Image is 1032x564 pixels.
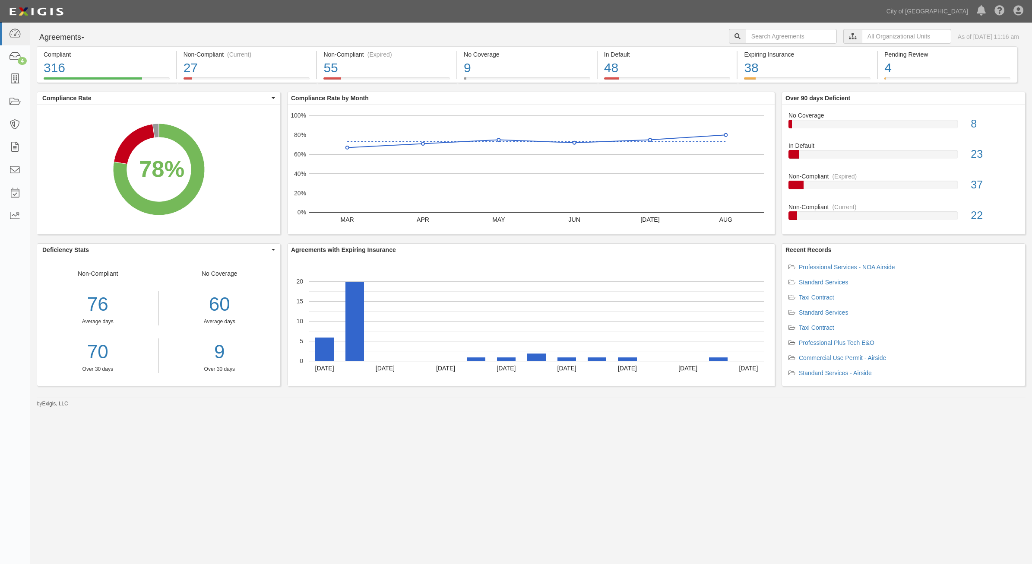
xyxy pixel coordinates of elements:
text: 10 [296,318,303,325]
a: No Coverage9 [457,77,597,84]
a: Standard Services - Airside [799,370,872,376]
div: Non-Compliant (Expired) [323,50,450,59]
a: Pending Review4 [878,77,1017,84]
div: 9 [464,59,590,77]
a: Non-Compliant(Expired)37 [788,172,1019,203]
b: Recent Records [785,246,832,253]
a: City of [GEOGRAPHIC_DATA] [882,3,972,20]
button: Deficiency Stats [37,244,280,256]
div: 9 [165,338,274,366]
div: Non-Compliant (Current) [184,50,310,59]
span: Deficiency Stats [42,245,269,254]
a: Non-Compliant(Current)22 [788,203,1019,227]
text: [DATE] [497,365,516,372]
a: Taxi Contract [799,294,834,301]
input: All Organizational Units [862,29,951,44]
text: MAR [341,216,354,223]
div: Expiring Insurance [744,50,871,59]
text: [DATE] [618,365,637,372]
b: Compliance Rate by Month [291,95,369,102]
a: No Coverage8 [788,111,1019,142]
div: No Coverage [782,111,1025,120]
div: Non-Compliant [782,203,1025,211]
div: 4 [18,57,27,65]
div: 316 [44,59,170,77]
text: 5 [300,338,303,344]
div: 23 [964,147,1025,162]
div: 48 [604,59,731,77]
a: Compliant316 [37,77,176,84]
div: A chart. [288,105,775,234]
button: Agreements [37,29,101,46]
div: 38 [744,59,871,77]
div: No Coverage [159,269,281,373]
div: Over 30 days [37,366,158,373]
text: 0 [300,357,303,364]
a: Professional Services - NOA Airside [799,264,895,271]
a: Taxi Contract [799,324,834,331]
div: Over 30 days [165,366,274,373]
a: Standard Services [799,309,848,316]
text: [DATE] [436,365,455,372]
a: Exigis, LLC [42,401,68,407]
div: (Expired) [832,172,857,181]
a: In Default48 [598,77,737,84]
button: Compliance Rate [37,92,280,104]
div: 37 [964,177,1025,193]
input: Search Agreements [746,29,837,44]
text: 100% [291,112,306,119]
b: Over 90 days Deficient [785,95,850,102]
b: Agreements with Expiring Insurance [291,246,396,253]
svg: A chart. [37,105,280,234]
div: Pending Review [884,50,1010,59]
a: Commercial Use Permit - Airside [799,354,886,361]
div: No Coverage [464,50,590,59]
text: [DATE] [557,365,576,372]
text: 0% [298,209,306,216]
i: Help Center - Complianz [994,6,1005,16]
div: 60 [165,291,274,318]
small: by [37,400,68,408]
text: [DATE] [315,365,334,372]
div: 27 [184,59,310,77]
div: 78% [139,153,184,185]
text: MAY [492,216,505,223]
div: Non-Compliant [782,172,1025,181]
text: 15 [296,298,303,305]
text: JUN [569,216,580,223]
a: Non-Compliant(Expired)55 [317,77,456,84]
div: 4 [884,59,1010,77]
div: Average days [165,318,274,325]
a: Expiring Insurance38 [738,77,877,84]
a: Standard Services [799,279,848,286]
div: (Current) [832,203,856,211]
text: 80% [294,131,306,138]
div: 8 [964,116,1025,132]
a: Non-Compliant(Current)27 [177,77,317,84]
img: logo-5460c22ac91f19d4615b14bd174203de0afe785f0fc80cf4dbbc73dc1793850b.png [6,4,66,19]
div: Compliant [44,50,170,59]
text: [DATE] [640,216,659,223]
text: [DATE] [376,365,395,372]
a: 70 [37,338,158,366]
text: [DATE] [739,365,758,372]
text: APR [417,216,429,223]
div: As of [DATE] 11:16 am [958,32,1019,41]
text: 40% [294,170,306,177]
text: 20 [296,278,303,285]
text: [DATE] [678,365,697,372]
div: 22 [964,208,1025,223]
text: 60% [294,151,306,158]
div: 76 [37,291,158,318]
a: Professional Plus Tech E&O [799,339,874,346]
svg: A chart. [288,256,775,386]
div: Average days [37,318,158,325]
div: (Expired) [367,50,392,59]
span: Compliance Rate [42,94,269,102]
a: In Default23 [788,141,1019,172]
div: 55 [323,59,450,77]
div: In Default [604,50,731,59]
